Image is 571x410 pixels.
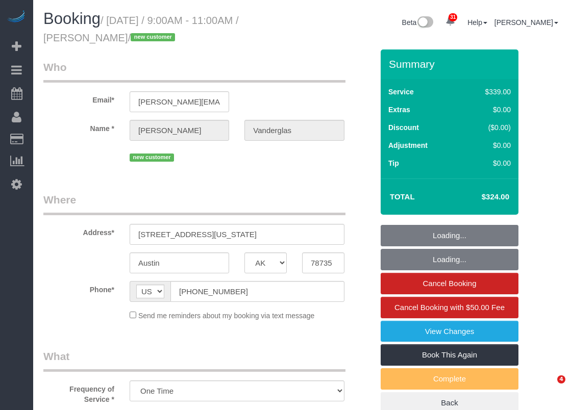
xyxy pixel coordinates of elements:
[388,122,419,133] label: Discount
[494,18,558,27] a: [PERSON_NAME]
[536,375,561,400] iframe: Intercom live chat
[130,252,229,273] input: City*
[138,312,315,320] span: Send me reminders about my booking via text message
[6,10,27,24] img: Automaid Logo
[36,380,122,404] label: Frequency of Service *
[463,122,511,133] div: ($0.00)
[43,15,239,43] small: / [DATE] / 9:00AM - 11:00AM / [PERSON_NAME]
[381,297,518,318] a: Cancel Booking with $50.00 Fee
[43,10,101,28] span: Booking
[416,16,433,30] img: New interface
[388,105,410,115] label: Extras
[388,87,414,97] label: Service
[244,120,344,141] input: Last Name*
[43,192,345,215] legend: Where
[170,281,344,302] input: Phone*
[381,321,518,342] a: View Changes
[43,60,345,83] legend: Who
[36,120,122,134] label: Name *
[463,87,511,97] div: $339.00
[463,140,511,150] div: $0.00
[449,13,457,21] span: 31
[389,58,513,70] h3: Summary
[36,281,122,295] label: Phone*
[557,375,565,383] span: 4
[128,32,179,43] span: /
[381,273,518,294] a: Cancel Booking
[467,18,487,27] a: Help
[43,349,345,372] legend: What
[440,10,460,33] a: 31
[451,193,509,201] h4: $324.00
[388,158,399,168] label: Tip
[131,33,175,41] span: new customer
[36,224,122,238] label: Address*
[463,105,511,115] div: $0.00
[302,252,344,273] input: Zip Code*
[463,158,511,168] div: $0.00
[130,120,229,141] input: First Name*
[130,153,174,162] span: new customer
[390,192,415,201] strong: Total
[402,18,434,27] a: Beta
[36,91,122,105] label: Email*
[381,344,518,366] a: Book This Again
[394,303,505,312] span: Cancel Booking with $50.00 Fee
[130,91,229,112] input: Email*
[388,140,428,150] label: Adjustment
